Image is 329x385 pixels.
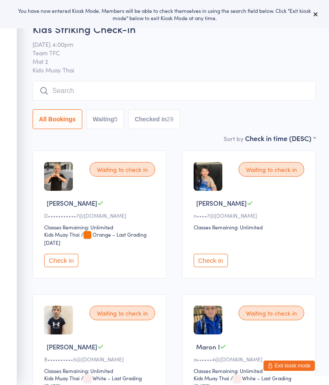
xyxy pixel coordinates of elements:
img: image1753943409.png [194,306,222,334]
div: D•••••••••••7@[DOMAIN_NAME] [44,212,158,219]
div: Waiting to check in [90,306,155,320]
div: 29 [167,116,173,123]
div: n••••7@[DOMAIN_NAME] [194,212,307,219]
div: Classes Remaining: Unlimited [44,367,158,374]
button: Waiting5 [87,109,124,129]
div: Classes Remaining: Unlimited [194,223,307,231]
span: [PERSON_NAME] [47,199,97,208]
button: All Bookings [33,109,82,129]
img: image1716268144.png [44,162,73,191]
div: Kids Muay Thai [194,374,229,382]
div: B••••••••••5@[DOMAIN_NAME] [44,355,158,363]
span: Team TFC [33,48,302,57]
img: image1753944290.png [194,162,222,191]
input: Search [33,81,316,101]
span: Maron I [196,342,220,351]
div: Waiting to check in [239,306,304,320]
button: Exit kiosk mode [263,361,315,371]
button: Check in [194,254,228,267]
button: Checked in29 [128,109,179,129]
label: Sort by [224,134,243,143]
div: Classes Remaining: Unlimited [44,223,158,231]
span: [PERSON_NAME] [196,199,247,208]
div: a••••••4@[DOMAIN_NAME] [194,355,307,363]
div: 5 [114,116,118,123]
span: Mat 2 [33,57,302,66]
div: Kids Muay Thai [44,374,80,382]
span: Kids Muay Thai [33,66,316,74]
span: [DATE] 4:00pm [33,40,302,48]
button: Check in [44,254,78,267]
img: image1742281683.png [44,306,73,334]
div: Waiting to check in [239,162,304,177]
div: Waiting to check in [90,162,155,177]
div: You have now entered Kiosk Mode. Members will be able to check themselves in using the search fie... [14,7,315,21]
div: Classes Remaining: Unlimited [194,367,307,374]
span: / Orange – Last Grading [DATE] [44,231,147,246]
span: [PERSON_NAME] [47,342,97,351]
h2: Kids Striking Check-in [33,21,316,36]
div: Kids Muay Thai [44,231,80,238]
div: Check in time (DESC) [245,133,316,143]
